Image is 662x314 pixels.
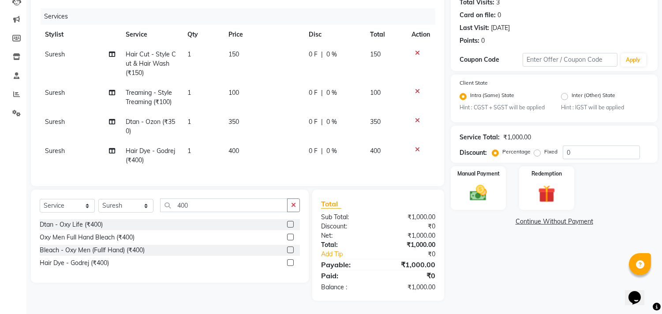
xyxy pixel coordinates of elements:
span: 0 F [309,50,318,59]
span: 0 % [326,146,337,156]
div: Oxy Men Full Hand Bleach (₹400) [40,233,135,242]
th: Disc [303,25,365,45]
div: Sub Total: [314,213,378,222]
span: 1 [187,89,191,97]
span: Hair Dye - Godrej (₹400) [126,147,175,164]
label: Inter (Other) State [572,91,615,102]
span: Suresh [45,50,65,58]
span: 1 [187,147,191,155]
div: ₹0 [389,250,442,259]
a: Add Tip [314,250,389,259]
span: Suresh [45,118,65,126]
th: Total [365,25,407,45]
label: Percentage [502,148,531,156]
input: Search or Scan [160,198,288,212]
span: | [321,50,323,59]
div: Total: [314,240,378,250]
span: 0 % [326,50,337,59]
span: 0 F [309,117,318,127]
img: _gift.svg [533,183,561,205]
span: 0 % [326,117,337,127]
iframe: chat widget [625,279,653,305]
span: 150 [228,50,239,58]
div: ₹1,000.00 [503,133,531,142]
span: | [321,146,323,156]
span: 100 [228,89,239,97]
span: Suresh [45,89,65,97]
span: 400 [228,147,239,155]
div: [DATE] [491,23,510,33]
div: Balance : [314,283,378,292]
input: Enter Offer / Coupon Code [523,53,617,67]
div: Card on file: [460,11,496,20]
span: Total [321,199,341,209]
label: Client State [460,79,488,87]
span: 100 [370,89,381,97]
div: 0 [497,11,501,20]
div: Payable: [314,259,378,270]
label: Intra (Same) State [470,91,514,102]
div: ₹0 [378,270,442,281]
span: Treaming - Style Treaming (₹100) [126,89,172,106]
span: 400 [370,147,381,155]
span: 1 [187,50,191,58]
th: Qty [182,25,223,45]
span: 1 [187,118,191,126]
div: Paid: [314,270,378,281]
div: Discount: [460,148,487,157]
label: Redemption [531,170,562,178]
div: ₹1,000.00 [378,259,442,270]
span: 350 [370,118,381,126]
div: Service Total: [460,133,500,142]
div: Services [41,8,442,25]
div: ₹0 [378,222,442,231]
th: Action [406,25,435,45]
div: ₹1,000.00 [378,231,442,240]
div: ₹1,000.00 [378,213,442,222]
div: Last Visit: [460,23,489,33]
div: ₹1,000.00 [378,283,442,292]
button: Apply [621,53,646,67]
div: Hair Dye - Godrej (₹400) [40,258,109,268]
span: Hair Cut - Style Cut & Hair Wash (₹150) [126,50,176,77]
span: 350 [228,118,239,126]
span: 0 F [309,146,318,156]
th: Price [223,25,303,45]
span: Dtan - Ozon (₹350) [126,118,175,135]
span: 150 [370,50,381,58]
div: Coupon Code [460,55,523,64]
span: Suresh [45,147,65,155]
small: Hint : IGST will be applied [561,104,649,112]
div: Points: [460,36,479,45]
div: Discount: [314,222,378,231]
span: 0 % [326,88,337,97]
span: | [321,88,323,97]
th: Service [120,25,182,45]
div: Dtan - Oxy Life (₹400) [40,220,103,229]
div: Net: [314,231,378,240]
div: Bleach - Oxy Men (Fullf Hand) (₹400) [40,246,145,255]
span: | [321,117,323,127]
div: ₹1,000.00 [378,240,442,250]
a: Continue Without Payment [453,217,656,226]
span: 0 F [309,88,318,97]
small: Hint : CGST + SGST will be applied [460,104,547,112]
label: Fixed [544,148,557,156]
div: 0 [481,36,485,45]
label: Manual Payment [457,170,500,178]
th: Stylist [40,25,120,45]
img: _cash.svg [464,183,492,203]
